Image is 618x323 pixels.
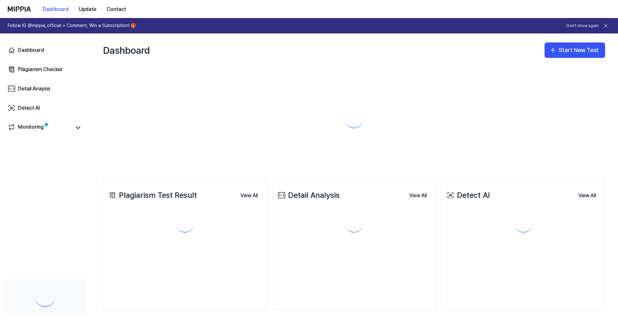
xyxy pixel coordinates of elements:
button: Update [74,3,101,16]
a: Update [74,0,101,18]
button: Don't show again [566,23,599,29]
div: Detect AI [445,189,490,201]
div: Monitoring [18,123,44,132]
div: Detail Analysis [276,189,340,201]
a: Detect AI [4,100,86,116]
div: Detail Anaysis [18,85,50,93]
button: View All [404,189,432,202]
button: Contact [101,3,131,16]
div: Detect AI [18,104,40,112]
a: Monitoring [8,123,71,132]
div: Plagiarism Checker [18,66,63,73]
a: Plagiarism Checker [4,62,86,77]
div: Plagiarism Test Result [107,189,197,201]
div: Dashboard [18,46,44,54]
img: logo [8,6,31,12]
a: Dashboard [4,42,86,58]
a: Detail Anaysis [4,81,86,97]
button: View All [235,189,263,202]
div: Dashboard [103,40,150,60]
button: Start New Test [545,42,605,58]
button: Dashboard [37,3,74,16]
h1: Follow IG @mippia_official + Comment, Win a Subscription! 🎁 [8,23,136,29]
button: View All [573,189,601,202]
